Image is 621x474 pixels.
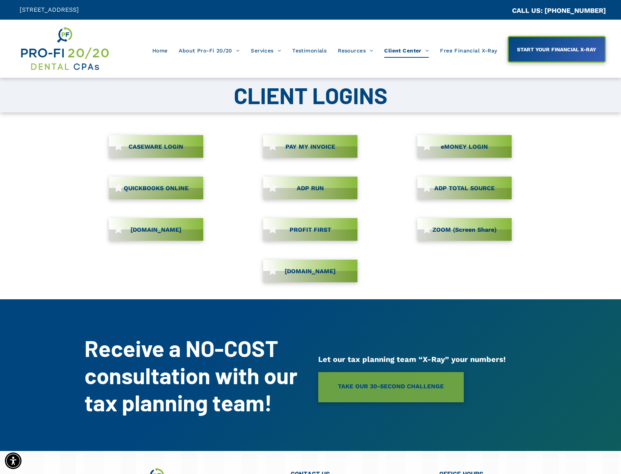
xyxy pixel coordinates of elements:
a: CALL US: [PHONE_NUMBER] [512,6,606,14]
span: TAKE OUR 30-SECOND CHALLENGE [338,378,444,395]
img: Get Dental CPA Consulting, Bookkeeping, & Bank Loans [20,25,109,72]
a: Resources [332,43,379,58]
span: PROFIT FIRST [287,222,334,237]
span: ADP TOTAL SOURCE [432,181,497,195]
span: [STREET_ADDRESS] [20,6,79,13]
span: QUICKBOOKS ONLINE [121,181,191,195]
a: [DOMAIN_NAME] [109,218,203,241]
span: CASEWARE LOGIN [126,139,186,154]
span: ADP RUN [294,181,327,195]
a: Home [147,43,173,58]
a: PAY MY INVOICE [263,135,357,158]
a: Client Center [379,43,434,58]
strong: Receive a NO-COST consultation with our tax planning team! [84,334,297,416]
a: Services [245,43,287,58]
a: eMONEY LOGIN [417,135,512,158]
a: CASEWARE LOGIN [109,135,203,158]
span: Let our tax planning team “X-Ray” your numbers! [318,355,506,364]
span: [DOMAIN_NAME] [128,222,184,237]
span: eMONEY LOGIN [438,139,491,154]
div: Accessibility Menu [5,452,21,469]
a: ZOOM (Screen Share) [417,218,512,241]
a: Testimonials [287,43,332,58]
span: CLIENT LOGINS [234,82,388,109]
a: ADP TOTAL SOURCE [417,177,512,199]
a: Free Financial X-Ray [434,43,503,58]
a: About Pro-Fi 20/20 [173,43,245,58]
a: ADP RUN [263,177,357,199]
a: TAKE OUR 30-SECOND CHALLENGE [318,372,464,402]
a: [DOMAIN_NAME] [263,260,357,282]
a: QUICKBOOKS ONLINE [109,177,203,199]
a: PROFIT FIRST [263,218,357,241]
span: [DOMAIN_NAME] [282,264,338,279]
span: CA::CALLC [480,7,512,14]
span: START YOUR FINANCIAL X-RAY [514,43,599,56]
span: ZOOM (Screen Share) [430,222,499,237]
span: PAY MY INVOICE [283,139,338,154]
a: START YOUR FINANCIAL X-RAY [508,36,606,63]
